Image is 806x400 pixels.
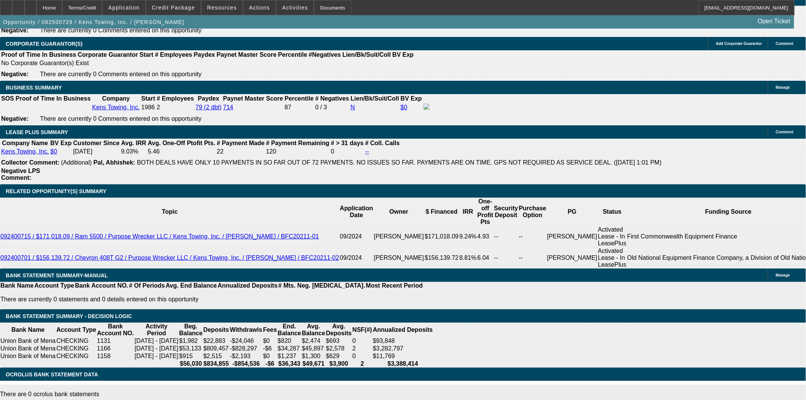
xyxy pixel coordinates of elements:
b: # Payment Remaining [266,140,329,146]
th: Annualized Deposits [217,282,278,290]
th: Application Date [339,198,373,226]
b: BV Exp [50,140,72,146]
span: 2 [157,104,160,110]
td: Activated Lease - In LeasePlus [598,247,627,269]
th: $834,855 [203,360,230,368]
th: Annualized Deposits [373,323,433,337]
b: BV Exp [401,95,422,102]
a: 092400701 / $156,139.72 / Chevron 408T G2 / Purpose Wrecker LLC / Kens Towing, Inc. / [PERSON_NAM... [0,254,339,261]
div: 0 / 3 [315,104,349,111]
a: 714 [223,104,233,110]
td: [DATE] - [DATE] [134,337,179,345]
button: Resources [201,0,243,15]
a: 092400715 / $171,018.09 / Ram 5500 / Purpose Wrecker LLC / Kens Towing, Inc. / [PERSON_NAME] / BF... [0,233,319,240]
img: facebook-icon.png [424,104,430,110]
a: Open Ticket [755,15,793,28]
th: Avg. Balance [301,323,325,337]
a: Kens Towing, Inc. [92,104,140,110]
b: Lien/Bk/Suit/Coll [342,51,391,58]
td: $171,018.09 [424,226,459,247]
b: Percentile [278,51,307,58]
span: Opportunity / 082500729 / Kens Towing, Inc. / [PERSON_NAME] [3,19,184,25]
td: $0 [263,352,277,360]
td: [PERSON_NAME] [374,226,425,247]
th: Owner [374,198,425,226]
td: $820 [277,337,301,345]
td: 22 [216,148,265,155]
td: $53,133 [179,345,203,352]
th: Bank Account NO. [75,282,129,290]
td: 120 [266,148,330,155]
td: 4.93 [477,226,494,247]
td: [DATE] - [DATE] [134,352,179,360]
td: $1,982 [179,337,203,345]
span: There are currently 0 Comments entered on this opportunity [40,115,201,122]
span: Application [108,5,139,11]
th: Security Deposit [494,198,518,226]
span: CORPORATE GUARANTOR(S) [6,41,83,47]
div: $93,848 [373,338,433,344]
b: # > 31 days [331,140,364,146]
th: Avg. Deposits [326,323,352,337]
b: Corporate Guarantor [78,51,138,58]
td: $2,578 [326,345,352,352]
th: Withdrawls [229,323,262,337]
b: Start [141,95,155,102]
b: Lien/Bk/Suit/Coll [351,95,399,102]
div: $3,282,797 [373,345,433,352]
td: CHECKING [56,337,97,345]
b: Paydex [194,51,215,58]
th: $49,671 [301,360,325,368]
td: $2,515 [203,352,230,360]
td: $809,457 [203,345,230,352]
td: -- [518,247,547,269]
b: Start [139,51,153,58]
button: Application [102,0,145,15]
span: RELATED OPPORTUNITY(S) SUMMARY [6,188,106,194]
th: -$6 [263,360,277,368]
b: Pal, Abhishek: [93,159,135,166]
td: $2,474 [301,337,325,345]
td: 1158 [97,352,134,360]
td: $0 [263,337,277,345]
td: No Corporate Guarantor(s) Exist [1,59,417,67]
span: Bank Statement Summary - Decision Logic [6,313,132,319]
b: Paydex [198,95,219,102]
td: -$2,193 [229,352,262,360]
td: -- [494,247,518,269]
th: Purchase Option [518,198,547,226]
span: (Additional) [61,159,92,166]
td: $156,139.72 [424,247,459,269]
span: LEASE PLUS SUMMARY [6,129,68,135]
span: There are currently 0 Comments entered on this opportunity [40,71,201,77]
td: CHECKING [56,352,97,360]
th: SOS [1,95,14,102]
th: # Mts. Neg. [MEDICAL_DATA]. [278,282,366,290]
th: NSF(#) [352,323,373,337]
b: # Payment Made [217,140,264,146]
td: -- [518,226,547,247]
b: # Coll. Calls [365,140,400,146]
td: [PERSON_NAME] [547,247,598,269]
b: Company [102,95,130,102]
td: 9.03% [121,148,147,155]
td: 09/2024 [339,247,373,269]
td: -- [494,226,518,247]
div: 87 [285,104,313,111]
td: $22,883 [203,337,230,345]
b: Percentile [285,95,313,102]
b: Collector Comment: [1,159,59,166]
th: Proof of Time In Business [1,51,77,59]
th: $3,900 [326,360,352,368]
span: Resources [207,5,237,11]
td: CHECKING [56,345,97,352]
span: Manage [776,273,790,277]
td: [DATE] [73,148,120,155]
span: BOTH DEALS HAVE ONLY 10 PAYMENTS IN SO FAR OUT OF 72 PAYMENTS. NO ISSUES SO FAR. PAYMENTS ARE ON ... [137,159,662,166]
button: Activities [277,0,314,15]
td: 0 [352,337,373,345]
b: # Employees [157,95,194,102]
th: Activity Period [134,323,179,337]
td: $915 [179,352,203,360]
td: 5.46 [147,148,216,155]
